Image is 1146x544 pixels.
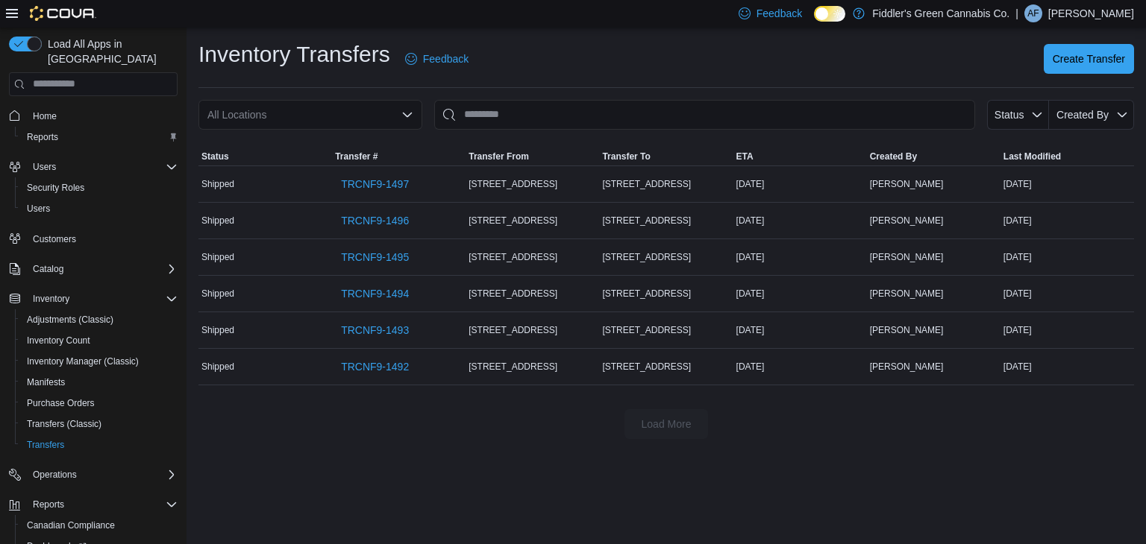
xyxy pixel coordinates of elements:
div: [DATE] [1001,212,1134,230]
p: | [1015,4,1018,22]
p: [PERSON_NAME] [1048,4,1134,22]
span: Users [27,158,178,176]
button: Status [198,148,332,165]
div: Austin Funk [1024,4,1042,22]
span: Operations [27,466,178,484]
span: Reports [21,128,178,146]
span: [PERSON_NAME] [870,251,944,263]
span: Feedback [757,6,802,21]
span: Transfers (Classic) [27,418,101,430]
span: Status [201,151,229,162]
span: Shipped [201,215,234,227]
span: [STREET_ADDRESS] [469,288,557,300]
span: Adjustments (Classic) [21,311,178,329]
span: ETA [736,151,754,162]
span: Inventory Count [21,332,178,350]
button: Inventory [27,290,75,308]
span: Purchase Orders [21,394,178,412]
span: Inventory Manager (Classic) [27,355,139,367]
span: Last Modified [1003,151,1061,162]
a: Inventory Count [21,332,96,350]
div: [DATE] [1001,175,1134,193]
a: Purchase Orders [21,394,101,412]
span: Transfers [21,436,178,454]
span: Manifests [21,373,178,391]
a: TRCNF9-1494 [335,279,415,309]
a: Transfers [21,436,70,454]
span: Inventory Count [27,335,90,347]
button: Users [3,156,184,177]
span: [STREET_ADDRESS] [602,324,691,336]
a: Canadian Compliance [21,516,121,534]
a: Inventory Manager (Classic) [21,352,145,370]
span: Users [27,203,50,215]
div: [DATE] [733,358,867,376]
span: TRCNF9-1497 [341,177,409,192]
span: [STREET_ADDRESS] [469,361,557,373]
span: [STREET_ADDRESS] [602,361,691,373]
span: Transfer To [602,151,650,162]
button: Transfers (Classic) [15,414,184,434]
div: [DATE] [1001,285,1134,303]
span: Catalog [33,263,63,275]
span: Created By [1056,109,1109,121]
button: Create Transfer [1044,44,1134,74]
span: [STREET_ADDRESS] [469,178,557,190]
a: TRCNF9-1492 [335,352,415,382]
button: Security Roles [15,177,184,198]
button: Users [15,198,184,219]
a: Reports [21,128,64,146]
button: Operations [27,466,83,484]
button: Load More [624,409,708,439]
span: Reports [27,496,178,513]
span: AF [1027,4,1039,22]
span: Transfer From [469,151,529,162]
div: [DATE] [1001,248,1134,266]
span: Canadian Compliance [21,516,178,534]
h1: Inventory Transfers [198,39,390,69]
span: Shipped [201,251,234,263]
span: Transfers [27,439,64,451]
span: Create Transfer [1053,51,1125,66]
span: [STREET_ADDRESS] [469,215,557,227]
span: [PERSON_NAME] [870,361,944,373]
div: [DATE] [733,248,867,266]
button: Operations [3,464,184,485]
span: Created By [870,151,917,162]
span: Canadian Compliance [27,519,115,531]
button: Customers [3,228,184,250]
span: TRCNF9-1493 [341,323,409,338]
span: Customers [27,230,178,248]
div: [DATE] [733,212,867,230]
button: Inventory [3,288,184,309]
button: Transfer From [466,148,599,165]
button: Open list of options [401,109,413,121]
span: [STREET_ADDRESS] [602,251,691,263]
span: Security Roles [21,179,178,197]
span: [STREET_ADDRESS] [469,324,557,336]
span: [STREET_ADDRESS] [602,288,691,300]
img: Cova [30,6,96,21]
button: Reports [27,496,70,513]
p: Fiddler's Green Cannabis Co. [872,4,1009,22]
span: Transfer # [335,151,378,162]
span: Feedback [423,51,469,66]
span: [STREET_ADDRESS] [469,251,557,263]
button: Home [3,105,184,127]
button: Transfers [15,434,184,455]
span: Inventory [33,293,69,305]
span: Home [33,110,57,122]
span: [STREET_ADDRESS] [602,215,691,227]
span: [PERSON_NAME] [870,324,944,336]
span: [PERSON_NAME] [870,215,944,227]
div: [DATE] [733,321,867,339]
span: [PERSON_NAME] [870,178,944,190]
span: Catalog [27,260,178,278]
a: Transfers (Classic) [21,415,107,433]
span: TRCNF9-1495 [341,250,409,265]
span: Security Roles [27,182,84,194]
button: Manifests [15,372,184,393]
button: Transfer To [599,148,733,165]
button: Created By [1049,100,1134,130]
